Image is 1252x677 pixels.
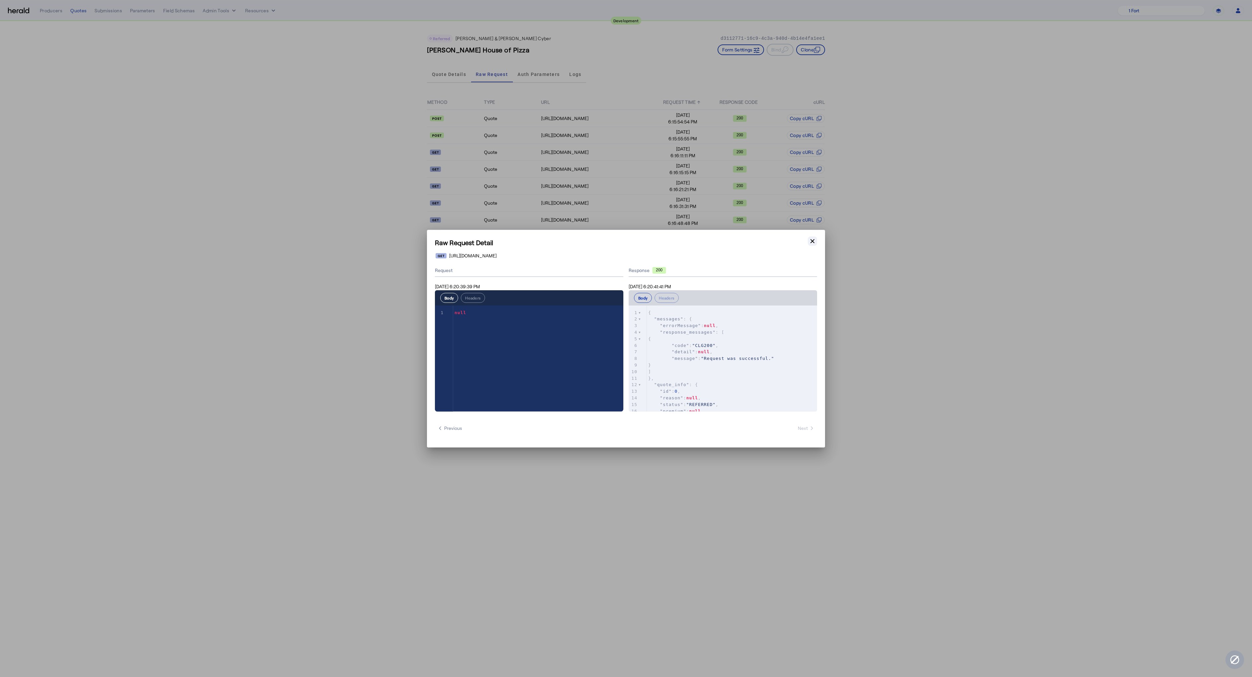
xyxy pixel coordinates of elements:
span: Previous [438,425,462,432]
span: null [698,349,710,354]
span: "quote_info" [654,382,689,387]
span: "REFERRED" [686,402,716,407]
div: 7 [629,349,638,355]
div: 10 [629,369,638,375]
span: 0 [674,389,677,394]
div: Response [629,267,817,274]
span: : , [648,395,701,400]
span: : [ [648,330,725,335]
div: 6 [629,342,638,349]
span: : , [648,389,680,394]
button: Previous [435,422,465,434]
button: Headers [461,293,485,303]
span: : [648,356,774,361]
span: [DATE] 6:20:41:41 PM [629,284,671,289]
span: [URL][DOMAIN_NAME] [449,252,497,259]
div: 8 [629,355,638,362]
span: "code" [672,343,689,348]
span: : { [648,382,698,387]
button: Body [440,293,458,303]
span: { [648,310,651,315]
span: "Request was successful." [701,356,774,361]
span: null [704,323,716,328]
span: "id" [660,389,671,394]
text: 200 [656,268,662,272]
span: ] [648,369,651,374]
div: 11 [629,375,638,382]
span: Next [798,425,814,432]
span: "response_messages" [660,330,716,335]
div: 14 [629,395,638,401]
span: "detail" [672,349,695,354]
span: null [454,310,466,315]
div: 9 [629,362,638,369]
div: Request [435,264,623,277]
span: null [686,395,698,400]
span: "message" [672,356,698,361]
span: "status" [660,402,683,407]
span: : { [648,316,692,321]
div: 16 [629,408,638,415]
span: : , [648,343,719,348]
span: "reason" [660,395,683,400]
button: Next [795,422,817,434]
button: Body [634,293,652,303]
div: 4 [629,329,638,336]
h1: Raw Request Detail [435,238,817,247]
div: 12 [629,381,638,388]
div: 1 [629,309,638,316]
div: 5 [629,336,638,342]
span: "premium" [660,409,686,414]
div: 13 [629,388,638,395]
div: 2 [629,316,638,322]
div: 15 [629,401,638,408]
span: [DATE] 6:20:39:39 PM [435,284,480,289]
span: }, [648,376,654,381]
span: } [648,363,651,368]
span: "errorMessage" [660,323,701,328]
span: "CLG200" [692,343,716,348]
div: 1 [435,309,445,316]
span: null [689,409,701,414]
div: 3 [629,322,638,329]
span: : , [648,409,704,414]
span: "messages" [654,316,683,321]
span: : , [648,349,713,354]
span: { [648,336,651,341]
span: : , [648,323,719,328]
span: : , [648,402,719,407]
button: Headers [655,293,679,303]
